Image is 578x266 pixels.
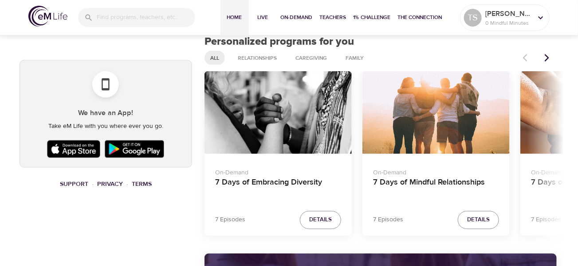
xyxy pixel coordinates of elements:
[204,71,352,154] button: 7 Days of Embracing Diversity
[204,35,557,48] h2: Personalized programs for you
[20,178,192,190] nav: breadcrumb
[340,51,370,65] div: Family
[45,138,102,160] img: Apple App Store
[281,13,313,22] span: On-Demand
[97,8,195,27] input: Find programs, teachers, etc...
[464,9,482,27] div: TS
[27,122,185,131] p: Take eM Life with you where ever you go.
[354,13,391,22] span: 1% Challenge
[232,54,282,62] span: Relationships
[485,8,532,19] p: [PERSON_NAME]
[309,215,332,225] span: Details
[215,177,341,199] h4: 7 Days of Embracing Diversity
[373,177,499,199] h4: 7 Days of Mindful Relationships
[205,54,224,62] span: All
[290,51,333,65] div: Caregiving
[27,108,185,118] h5: We have an App!
[252,13,274,22] span: Live
[126,178,128,190] li: ·
[340,54,369,62] span: Family
[373,165,499,177] p: On-Demand
[320,13,346,22] span: Teachers
[537,48,557,68] button: Next items
[362,71,510,154] button: 7 Days of Mindful Relationships
[467,215,490,225] span: Details
[485,19,532,27] p: 0 Mindful Minutes
[60,180,88,188] a: Support
[97,180,123,188] a: Privacy
[28,6,67,27] img: logo
[373,216,403,225] p: 7 Episodes
[398,13,442,22] span: The Connection
[224,13,245,22] span: Home
[290,54,332,62] span: Caregiving
[102,138,166,160] img: Google Play Store
[531,216,561,225] p: 7 Episodes
[215,216,245,225] p: 7 Episodes
[204,51,225,65] div: All
[92,178,94,190] li: ·
[300,211,341,229] button: Details
[132,180,152,188] a: Terms
[458,211,499,229] button: Details
[215,165,341,177] p: On-Demand
[232,51,283,65] div: Relationships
